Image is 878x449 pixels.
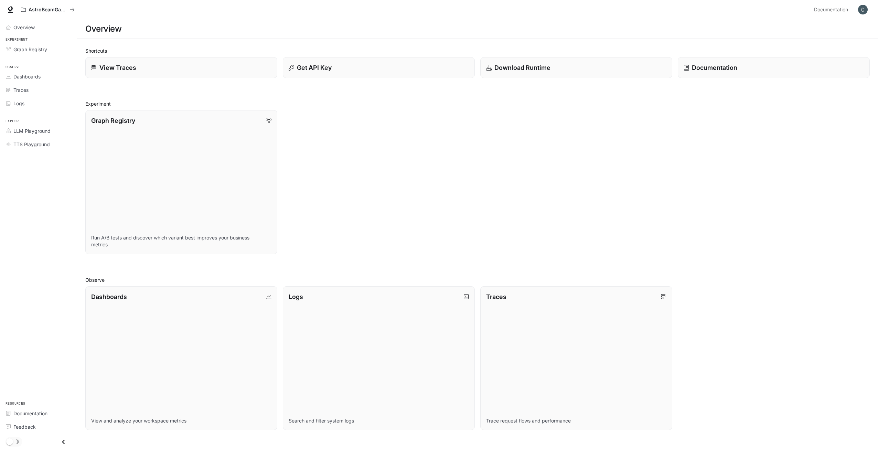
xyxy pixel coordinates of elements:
[283,57,475,78] button: Get API Key
[858,5,868,14] img: User avatar
[13,127,51,135] span: LLM Playground
[692,63,737,72] p: Documentation
[91,417,271,424] p: View and analyze your workspace metrics
[494,63,550,72] p: Download Runtime
[3,84,74,96] a: Traces
[99,63,136,72] p: View Traces
[85,276,870,284] h2: Observe
[3,97,74,109] a: Logs
[13,423,36,430] span: Feedback
[13,46,47,53] span: Graph Registry
[18,3,78,17] button: All workspaces
[297,63,332,72] p: Get API Key
[814,6,848,14] span: Documentation
[13,410,47,417] span: Documentation
[29,7,67,13] p: AstroBeamGame
[6,438,13,445] span: Dark mode toggle
[13,24,35,31] span: Overview
[3,43,74,55] a: Graph Registry
[283,286,475,430] a: LogsSearch and filter system logs
[85,100,870,107] h2: Experiment
[13,86,29,94] span: Traces
[13,73,41,80] span: Dashboards
[486,417,666,424] p: Trace request flows and performance
[3,21,74,33] a: Overview
[289,417,469,424] p: Search and filter system logs
[85,47,870,54] h2: Shortcuts
[85,57,277,78] a: View Traces
[289,292,303,301] p: Logs
[91,116,135,125] p: Graph Registry
[3,407,74,419] a: Documentation
[3,138,74,150] a: TTS Playground
[85,22,121,36] h1: Overview
[13,100,24,107] span: Logs
[85,110,277,254] a: Graph RegistryRun A/B tests and discover which variant best improves your business metrics
[13,141,50,148] span: TTS Playground
[91,234,271,248] p: Run A/B tests and discover which variant best improves your business metrics
[480,57,672,78] a: Download Runtime
[3,125,74,137] a: LLM Playground
[480,286,672,430] a: TracesTrace request flows and performance
[486,292,506,301] p: Traces
[856,3,870,17] button: User avatar
[56,435,71,449] button: Close drawer
[3,71,74,83] a: Dashboards
[85,286,277,430] a: DashboardsView and analyze your workspace metrics
[678,57,870,78] a: Documentation
[3,421,74,433] a: Feedback
[91,292,127,301] p: Dashboards
[811,3,853,17] a: Documentation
